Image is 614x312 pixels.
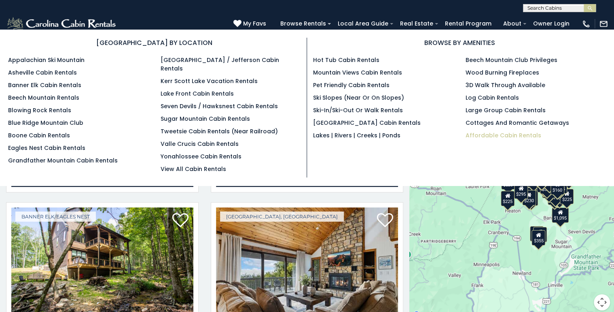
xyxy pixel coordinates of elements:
a: Sugar Mountain Cabin Rentals [161,115,250,123]
div: $300 [524,190,538,206]
a: Tweetsie Cabin Rentals (Near Railroad) [161,127,278,135]
a: Grandfather Mountain Cabin Rentals [8,156,118,165]
a: Owner Login [529,17,574,30]
a: Valle Crucis Cabin Rentals [161,140,239,148]
div: $295 [514,183,528,199]
a: Lake Front Cabin Rentals [161,90,234,98]
a: 3D Walk Through Available [466,81,545,89]
div: $160 [550,180,564,195]
a: [GEOGRAPHIC_DATA] / Jefferson Cabin Rentals [161,56,279,73]
a: [GEOGRAPHIC_DATA], [GEOGRAPHIC_DATA] [220,212,344,222]
a: Beech Mountain Club Privileges [466,56,557,64]
a: Hot Tub Cabin Rentals [313,56,379,64]
h3: BROWSE BY AMENITIES [313,38,606,48]
a: Seven Devils / Hawksnest Cabin Rentals [161,102,278,110]
a: Wood Burning Fireplaces [466,68,539,77]
a: Blue Ridge Mountain Club [8,119,83,127]
a: Blowing Rock Rentals [8,106,71,114]
div: $270 [542,173,556,188]
a: Lakes | Rivers | Creeks | Ponds [313,131,400,139]
div: $190 [548,187,562,202]
a: Yonahlossee Cabin Rentals [161,152,241,160]
button: Map camera controls [594,294,610,310]
a: [GEOGRAPHIC_DATA] Cabin Rentals [313,119,421,127]
a: Large Group Cabin Rentals [466,106,546,114]
a: Browse Rentals [276,17,330,30]
a: Log Cabin Rentals [466,94,519,102]
a: Pet Friendly Cabin Rentals [313,81,390,89]
div: $225 [533,227,547,242]
h3: [GEOGRAPHIC_DATA] BY LOCATION [8,38,301,48]
a: Kerr Scott Lake Vacation Rentals [161,77,258,85]
a: Affordable Cabin Rentals [466,131,541,139]
a: Beech Mountain Rentals [8,94,79,102]
div: $230 [522,190,536,205]
a: Real Estate [396,17,437,30]
a: Banner Elk Cabin Rentals [8,81,81,89]
a: Rental Program [441,17,495,30]
a: Cottages and Romantic Getaways [466,119,569,127]
div: $220 [501,174,515,189]
div: $225 [501,191,514,206]
a: Add to favorites [172,212,188,229]
div: $1,095 [552,207,569,223]
a: Add to favorites [377,212,393,229]
a: Mountain Views Cabin Rentals [313,68,402,77]
a: Banner Elk/Eagles Nest [15,212,96,222]
a: View All Cabin Rentals [161,165,226,173]
a: Local Area Guide [334,17,392,30]
div: $355 [531,230,545,245]
div: $460 [542,183,556,198]
a: Boone Cabin Rentals [8,131,70,139]
a: Asheville Cabin Rentals [8,68,77,77]
div: $225 [560,189,574,204]
a: Eagles Nest Cabin Rentals [8,144,85,152]
div: $180 [527,171,540,187]
img: phone-regular-white.png [582,19,591,28]
div: $240 [548,190,561,205]
div: $160 [535,170,548,186]
img: White-1-2.png [6,16,118,32]
a: My Favs [233,19,268,28]
div: $545 [540,178,554,194]
a: Ski-in/Ski-Out or Walk Rentals [313,106,403,114]
img: mail-regular-white.png [599,19,608,28]
a: Appalachian Ski Mountain [8,56,85,64]
a: Ski Slopes (Near or On Slopes) [313,94,404,102]
div: $240 [530,226,544,241]
span: My Favs [243,19,266,28]
a: About [499,17,525,30]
